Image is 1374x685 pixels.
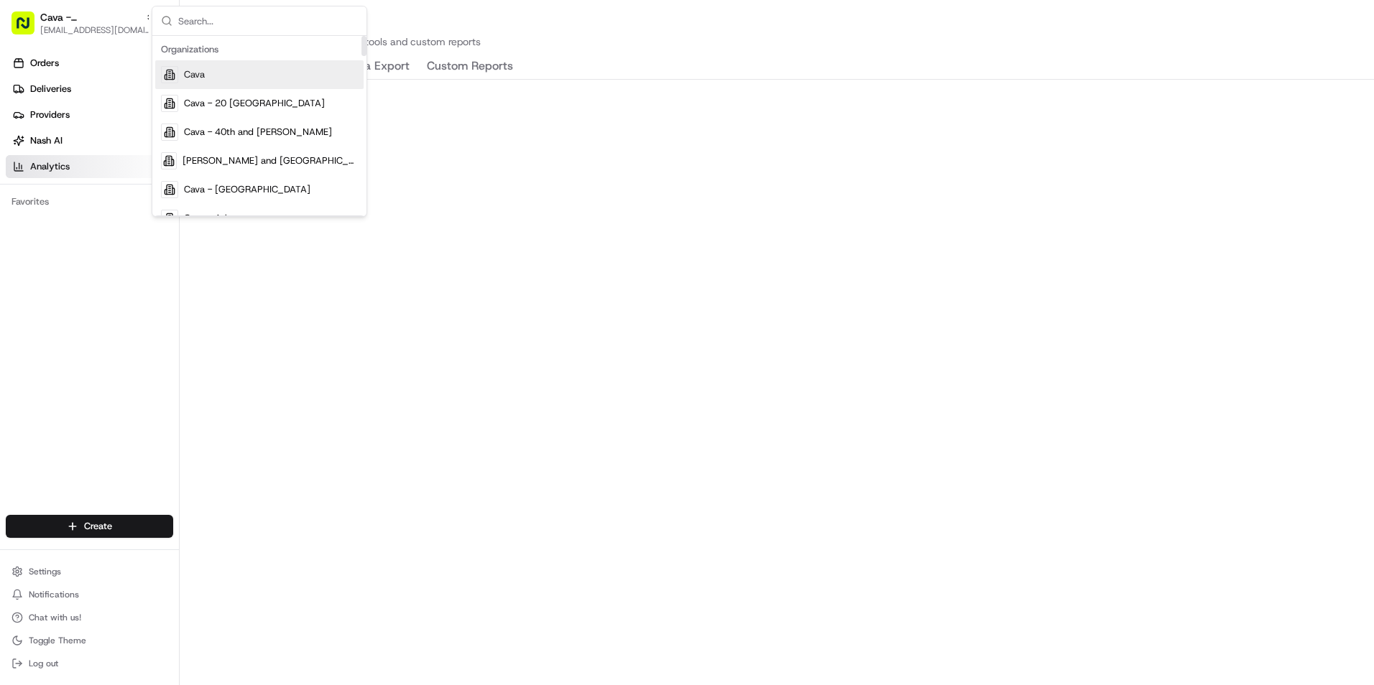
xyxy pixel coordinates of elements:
[156,223,161,234] span: •
[6,515,173,538] button: Create
[9,315,116,341] a: 📗Knowledge Base
[14,209,37,237] img: Wisdom Oko
[6,129,179,152] a: Nash AI
[29,658,58,669] span: Log out
[40,10,139,24] button: Cava - [GEOGRAPHIC_DATA]
[197,34,1357,49] p: Explore your data with our analytics tools and custom reports
[29,223,40,235] img: 1736555255976-a54dd68f-1ca7-489b-9aae-adbdc363a1c4
[121,322,133,334] div: 💻
[197,11,1357,34] h2: Analytics
[14,248,37,271] img: Klarizel Pensader
[6,584,173,605] button: Notifications
[164,223,193,234] span: [DATE]
[184,68,205,81] span: Cava
[14,322,26,334] div: 📗
[6,653,173,674] button: Log out
[29,635,86,646] span: Toggle Theme
[184,126,332,139] span: Cava - 40th and [PERSON_NAME]
[184,97,325,110] span: Cava - 20 [GEOGRAPHIC_DATA]
[427,55,513,79] button: Custom Reports
[6,103,179,126] a: Providers
[6,52,179,75] a: Orders
[116,315,236,341] a: 💻API Documentation
[30,134,63,147] span: Nash AI
[6,155,179,178] a: Analytics
[136,321,231,335] span: API Documentation
[184,212,261,225] span: Cava - Arboretum
[184,183,310,196] span: Cava - [GEOGRAPHIC_DATA]
[129,261,159,273] span: [DATE]
[223,184,262,201] button: See all
[6,6,149,40] button: Cava - [GEOGRAPHIC_DATA][EMAIL_ADDRESS][DOMAIN_NAME]
[30,160,70,173] span: Analytics
[29,566,61,577] span: Settings
[30,83,71,95] span: Deliveries
[14,187,96,198] div: Past conversations
[30,108,70,121] span: Providers
[346,55,410,79] button: Data Export
[29,321,110,335] span: Knowledge Base
[6,561,173,582] button: Settings
[101,355,174,367] a: Powered byPylon
[84,520,112,533] span: Create
[30,57,59,70] span: Orders
[45,261,119,273] span: Klarizel Pensader
[45,223,153,234] span: Wisdom [PERSON_NAME]
[155,39,364,60] div: Organizations
[29,262,40,274] img: 1736555255976-a54dd68f-1ca7-489b-9aae-adbdc363a1c4
[29,589,79,600] span: Notifications
[6,630,173,651] button: Toggle Theme
[6,190,173,213] div: Favorites
[29,612,81,623] span: Chat with us!
[40,24,155,36] button: [EMAIL_ADDRESS][DOMAIN_NAME]
[178,6,358,35] input: Search...
[180,80,1374,685] iframe: Performance
[121,261,126,273] span: •
[244,141,262,159] button: Start new chat
[183,154,358,167] span: [PERSON_NAME] and [GEOGRAPHIC_DATA]
[6,78,179,101] a: Deliveries
[143,356,174,367] span: Pylon
[6,607,173,628] button: Chat with us!
[152,36,366,216] div: Suggestions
